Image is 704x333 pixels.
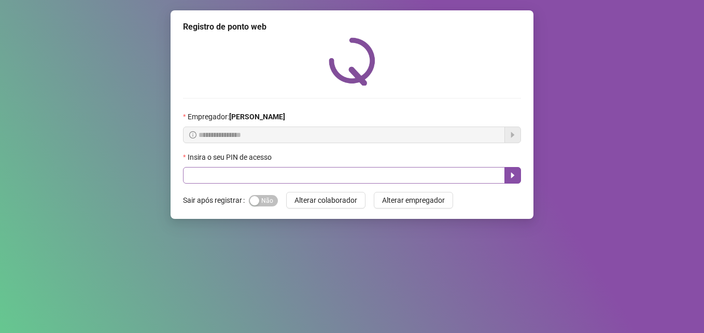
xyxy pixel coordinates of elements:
span: Empregador : [188,111,285,122]
div: Registro de ponto web [183,21,521,33]
label: Insira o seu PIN de acesso [183,151,278,163]
button: Alterar colaborador [286,192,365,209]
label: Sair após registrar [183,192,249,209]
span: Alterar colaborador [294,195,357,206]
strong: [PERSON_NAME] [229,113,285,121]
img: QRPoint [329,37,375,86]
span: info-circle [189,131,196,138]
span: Alterar empregador [382,195,445,206]
button: Alterar empregador [374,192,453,209]
span: caret-right [509,171,517,179]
